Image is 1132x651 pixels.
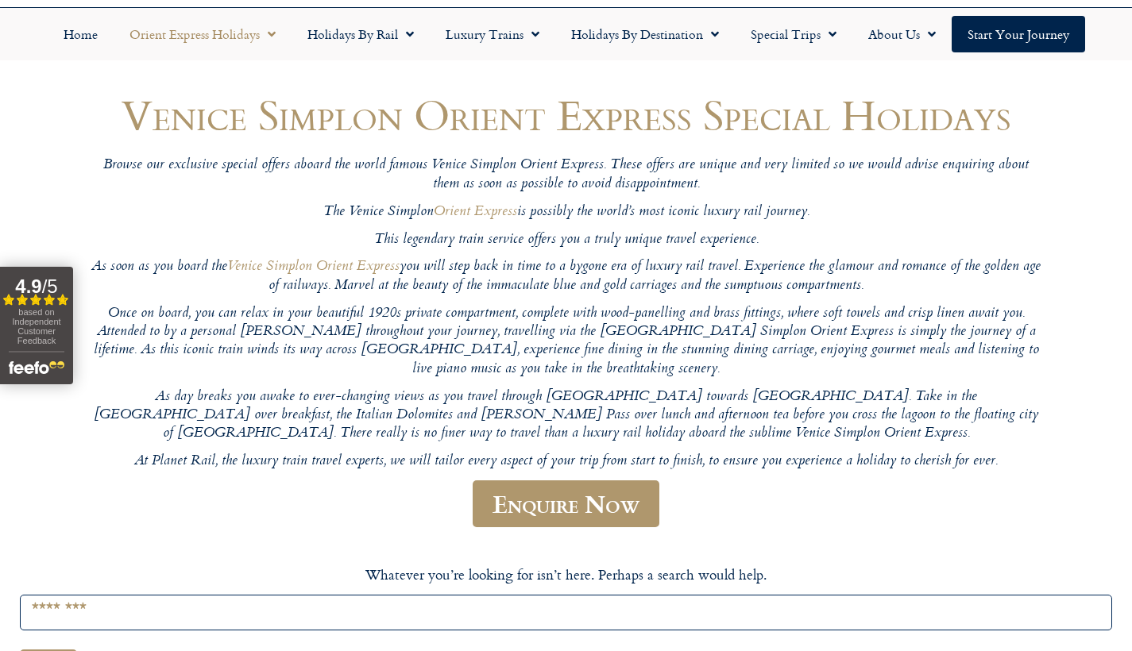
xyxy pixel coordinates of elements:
p: As soon as you board the you will step back in time to a bygone era of luxury rail travel. Experi... [90,258,1043,295]
p: This legendary train service offers you a truly unique travel experience. [90,231,1043,249]
a: About Us [852,16,952,52]
a: Holidays by Rail [292,16,430,52]
a: Holidays by Destination [555,16,735,52]
a: Orient Express [434,201,517,224]
p: At Planet Rail, the luxury train travel experts, we will tailor every aspect of your trip from st... [90,453,1043,471]
a: Enquire Now [473,480,659,527]
p: Whatever you’re looking for isn’t here. Perhaps a search would help. [20,564,1112,585]
p: As day breaks you awake to ever-changing views as you travel through [GEOGRAPHIC_DATA] towards [G... [90,388,1043,444]
em: Browse our exclusive special offers aboard the world famous Venice Simplon Orient Express. These ... [103,154,1029,195]
a: Special Trips [735,16,852,52]
p: Once on board, you can relax in your beautiful 1920s private compartment, complete with wood-pane... [90,305,1043,379]
p: The Venice Simplon is possibly the world’s most iconic luxury rail journey. [90,203,1043,221]
h1: Venice Simplon Orient Express Special Holidays [90,91,1043,138]
a: Home [48,16,114,52]
a: Start your Journey [952,16,1085,52]
a: Luxury Trains [430,16,555,52]
a: Orient Express Holidays [114,16,292,52]
a: Venice Simplon Orient Express [227,256,400,279]
nav: Menu [8,16,1124,52]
